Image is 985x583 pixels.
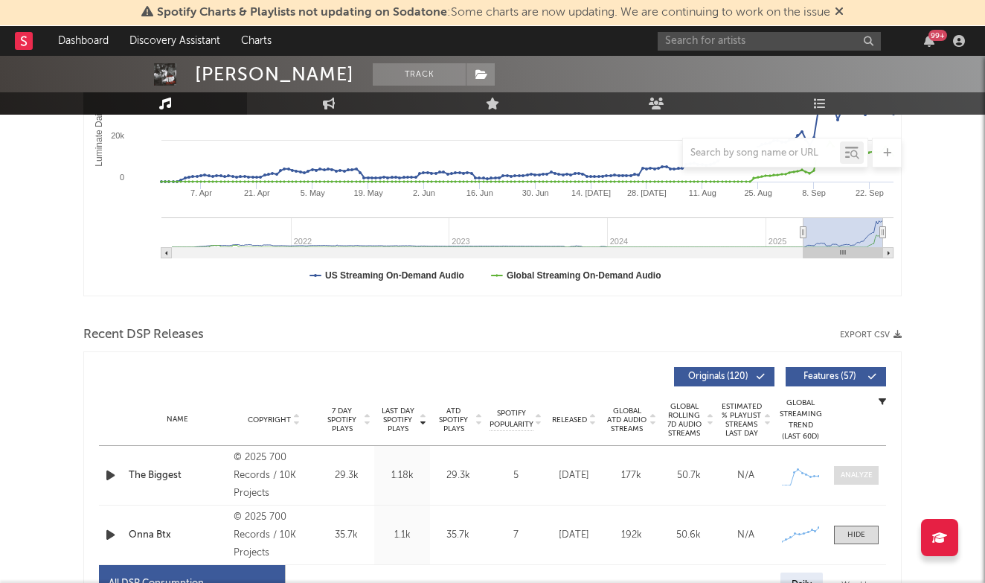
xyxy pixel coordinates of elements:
div: 29.3k [322,468,370,483]
button: Track [373,63,466,86]
div: © 2025 700 Records / 10K Projects [234,509,315,562]
div: 35.7k [322,528,370,543]
span: Recent DSP Releases [83,326,204,344]
div: 5 [490,468,542,483]
span: 7 Day Spotify Plays [322,407,362,433]
span: : Some charts are now updating. We are continuing to work on the issue [157,7,830,19]
text: 22. Sep [856,188,884,197]
div: 29.3k [434,468,482,483]
div: 177k [606,468,656,483]
div: 7 [490,528,542,543]
text: 30. Jun [522,188,549,197]
span: Estimated % Playlist Streams Last Day [721,402,762,438]
div: 192k [606,528,656,543]
span: Spotify Charts & Playlists not updating on Sodatone [157,7,447,19]
text: US Streaming On-Demand Audio [325,270,464,281]
text: 16. Jun [466,188,493,197]
input: Search for artists [658,32,881,51]
span: Originals ( 120 ) [684,372,752,381]
text: 28. [DATE] [627,188,667,197]
div: 99 + [928,30,947,41]
div: 50.7k [664,468,713,483]
text: 25. Aug [745,188,772,197]
text: 20k [111,131,124,140]
div: 35.7k [434,528,482,543]
a: Discovery Assistant [119,26,231,56]
a: Dashboard [48,26,119,56]
text: Global Streaming On-Demand Audio [507,270,661,281]
span: Dismiss [835,7,844,19]
text: 7. Apr [190,188,212,197]
text: 14. [DATE] [571,188,611,197]
span: Global ATD Audio Streams [606,407,647,433]
div: N/A [721,528,771,543]
text: 2. Jun [413,188,435,197]
a: Charts [231,26,282,56]
span: Released [552,415,587,424]
span: Spotify Popularity [490,408,533,430]
div: 50.6k [664,528,713,543]
text: Luminate Daily Streams [94,71,104,166]
text: 19. May [354,188,384,197]
div: Name [129,414,226,425]
text: 0 [120,173,124,182]
div: 1.18k [378,468,426,483]
a: Onna Btx [129,528,226,543]
div: Global Streaming Trend (Last 60D) [778,398,823,442]
button: Export CSV [840,331,902,340]
div: 1.1k [378,528,426,543]
span: Copyright [248,415,291,424]
text: 21. Apr [244,188,270,197]
input: Search by song name or URL [683,147,840,159]
text: 5. May [301,188,326,197]
button: Features(57) [786,367,886,386]
span: ATD Spotify Plays [434,407,473,433]
button: Originals(120) [674,367,774,386]
div: [DATE] [549,528,599,543]
text: 8. Sep [802,188,826,197]
span: Features ( 57 ) [795,372,864,381]
div: © 2025 700 Records / 10K Projects [234,449,315,503]
div: N/A [721,468,771,483]
div: [DATE] [549,468,599,483]
a: The Biggest [129,468,226,483]
div: [PERSON_NAME] [195,63,354,86]
button: 99+ [924,35,934,47]
text: 11. Aug [689,188,716,197]
span: Last Day Spotify Plays [378,407,417,433]
span: Global Rolling 7D Audio Streams [664,402,705,438]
